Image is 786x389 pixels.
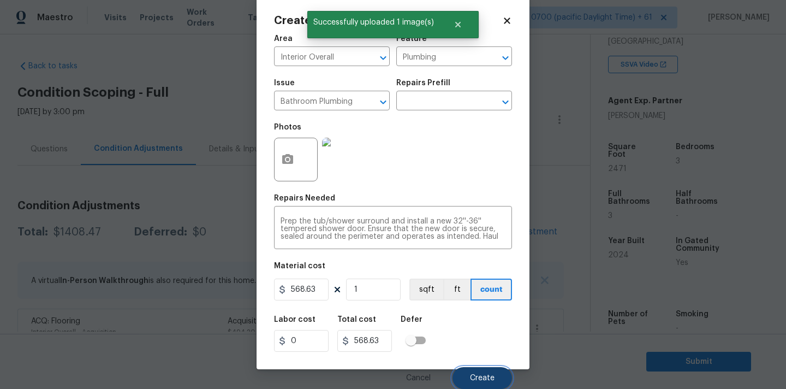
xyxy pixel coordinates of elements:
[401,316,422,323] h5: Defer
[389,367,448,389] button: Cancel
[409,279,443,300] button: sqft
[376,50,391,66] button: Open
[274,316,315,323] h5: Labor cost
[452,367,512,389] button: Create
[406,374,431,382] span: Cancel
[274,15,502,26] h2: Create Condition Adjustment
[470,374,495,382] span: Create
[443,279,471,300] button: ft
[274,35,293,43] h5: Area
[274,194,335,202] h5: Repairs Needed
[274,262,325,270] h5: Material cost
[440,14,476,36] button: Close
[498,95,513,110] button: Open
[396,35,427,43] h5: Feature
[471,279,512,300] button: count
[274,79,295,87] h5: Issue
[376,95,391,110] button: Open
[281,217,505,240] textarea: Prep the tub/shower surround and install a new 32''-36'' tempered shower door. Ensure that the ne...
[337,316,376,323] h5: Total cost
[396,79,450,87] h5: Repairs Prefill
[498,50,513,66] button: Open
[274,123,301,131] h5: Photos
[307,11,440,34] span: Successfully uploaded 1 image(s)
